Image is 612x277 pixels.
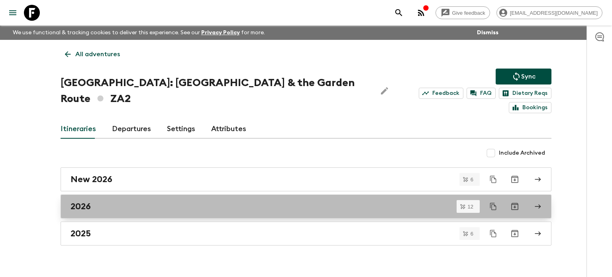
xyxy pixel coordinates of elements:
[521,72,535,81] p: Sync
[167,120,195,139] a: Settings
[377,75,392,107] button: Edit Adventure Title
[466,231,478,236] span: 6
[486,199,500,214] button: Duplicate
[61,194,551,218] a: 2026
[61,167,551,191] a: New 2026
[448,10,490,16] span: Give feedback
[486,172,500,187] button: Duplicate
[112,120,151,139] a: Departures
[5,5,21,21] button: menu
[201,30,240,35] a: Privacy Policy
[507,171,523,187] button: Archive
[61,120,96,139] a: Itineraries
[506,10,602,16] span: [EMAIL_ADDRESS][DOMAIN_NAME]
[496,69,551,84] button: Sync adventure departures to the booking engine
[71,201,91,212] h2: 2026
[486,226,500,241] button: Duplicate
[61,222,551,246] a: 2025
[419,88,463,99] a: Feedback
[10,26,268,40] p: We use functional & tracking cookies to deliver this experience. See our for more.
[509,102,551,113] a: Bookings
[71,228,91,239] h2: 2025
[499,149,545,157] span: Include Archived
[75,49,120,59] p: All adventures
[435,6,490,19] a: Give feedback
[211,120,246,139] a: Attributes
[467,88,496,99] a: FAQ
[463,204,478,209] span: 12
[391,5,407,21] button: search adventures
[475,27,500,38] button: Dismiss
[499,88,551,99] a: Dietary Reqs
[71,174,112,185] h2: New 2026
[466,177,478,182] span: 6
[61,75,370,107] h1: [GEOGRAPHIC_DATA]: [GEOGRAPHIC_DATA] & the Garden Route ZA2
[507,226,523,242] button: Archive
[496,6,602,19] div: [EMAIL_ADDRESS][DOMAIN_NAME]
[507,198,523,214] button: Archive
[61,46,124,62] a: All adventures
